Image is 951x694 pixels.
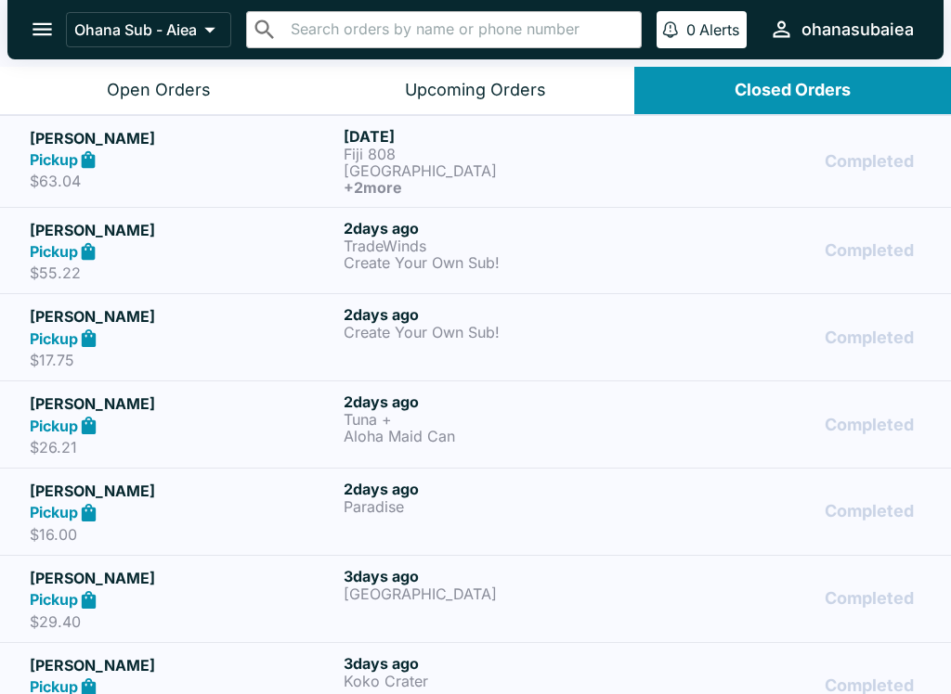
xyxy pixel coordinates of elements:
p: $26.21 [30,438,336,456]
span: 3 days ago [344,567,419,585]
p: 0 [686,20,696,39]
p: [GEOGRAPHIC_DATA] [344,162,650,179]
p: $63.04 [30,172,336,190]
p: [GEOGRAPHIC_DATA] [344,585,650,602]
p: Koko Crater [344,673,650,689]
strong: Pickup [30,150,78,169]
h6: + 2 more [344,179,650,196]
p: $16.00 [30,525,336,544]
span: 3 days ago [344,654,419,673]
p: Alerts [699,20,739,39]
p: TradeWinds [344,238,650,254]
strong: Pickup [30,242,78,261]
p: $29.40 [30,612,336,631]
h5: [PERSON_NAME] [30,219,336,241]
h5: [PERSON_NAME] [30,305,336,328]
p: Paradise [344,498,650,515]
div: Open Orders [107,80,211,101]
div: Closed Orders [735,80,851,101]
strong: Pickup [30,590,78,609]
button: open drawer [19,6,66,53]
strong: Pickup [30,503,78,521]
p: Fiji 808 [344,146,650,162]
p: Create Your Own Sub! [344,254,650,271]
h6: [DATE] [344,127,650,146]
span: 2 days ago [344,480,419,498]
button: Ohana Sub - Aiea [66,12,231,47]
strong: Pickup [30,417,78,435]
h5: [PERSON_NAME] [30,567,336,589]
button: ohanasubaiea [762,9,921,49]
p: Create Your Own Sub! [344,324,650,341]
input: Search orders by name or phone number [285,17,633,43]
p: Tuna + [344,411,650,428]
strong: Pickup [30,329,78,348]
span: 2 days ago [344,392,419,411]
div: ohanasubaiea [801,19,914,41]
p: Ohana Sub - Aiea [74,20,197,39]
p: Aloha Maid Can [344,428,650,444]
h5: [PERSON_NAME] [30,480,336,502]
h5: [PERSON_NAME] [30,127,336,149]
p: $17.75 [30,351,336,369]
span: 2 days ago [344,219,419,238]
span: 2 days ago [344,305,419,324]
div: Upcoming Orders [405,80,546,101]
h5: [PERSON_NAME] [30,392,336,415]
p: $55.22 [30,263,336,282]
h5: [PERSON_NAME] [30,654,336,676]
